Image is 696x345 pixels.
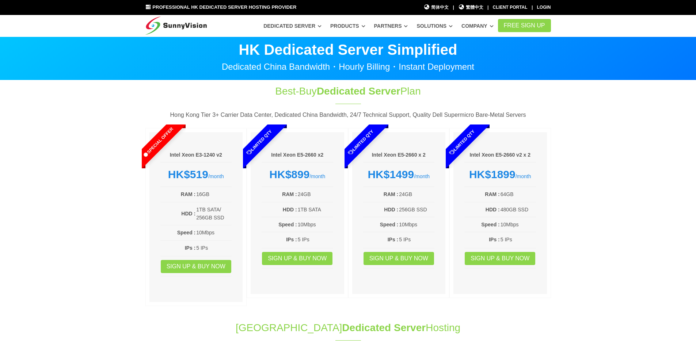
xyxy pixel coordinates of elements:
td: 10Mbps [196,228,232,237]
b: Speed : [380,222,399,227]
a: Products [330,19,365,32]
td: 480GB SSD [500,205,536,214]
strong: HK$1899 [469,168,516,180]
a: FREE Sign Up [498,19,551,32]
a: Dedicated Server [263,19,322,32]
b: HDD : [283,207,297,212]
li: | [487,4,488,11]
p: Dedicated China Bandwidth・Hourly Billing・Instant Deployment [145,62,551,71]
span: Limited Qty [431,112,493,173]
td: 16GB [196,190,232,199]
td: 10Mbps [399,220,434,229]
h1: [GEOGRAPHIC_DATA] Hosting [145,321,551,335]
b: IPs : [388,237,399,242]
span: Special Offer [127,112,189,173]
td: 5 IPs [399,235,434,244]
td: 10Mbps [500,220,536,229]
a: Client Portal [493,5,528,10]
li: | [453,4,454,11]
a: Sign up & Buy Now [364,252,434,265]
span: Dedicated Server [342,322,426,333]
li: | [532,4,533,11]
a: Sign up & Buy Now [262,252,332,265]
b: HDD : [384,207,398,212]
td: 5 IPs [297,235,333,244]
div: /month [262,168,333,181]
p: HK Dedicated Server Simplified [145,42,551,57]
b: RAM : [181,191,195,197]
span: Professional HK Dedicated Server Hosting Provider [152,4,296,10]
b: HDD : [181,211,195,216]
div: /month [160,168,232,181]
b: RAM : [282,191,297,197]
a: Login [537,5,551,10]
b: HDD : [486,207,500,212]
b: IPs : [185,245,196,251]
p: Hong Kong Tier 3+ Carrier Data Center, Dedicated China Bandwidth, 24/7 Technical Support, Quality... [145,110,551,120]
a: 繁體中文 [458,4,483,11]
div: /month [464,168,536,181]
td: 1TB SATA/ 256GB SSD [196,205,232,222]
h6: Intel Xeon E5-2660 x 2 [363,152,435,159]
span: Limited Qty [229,112,290,173]
a: Solutions [417,19,453,32]
strong: HK$899 [269,168,309,180]
a: Sign up & Buy Now [161,260,231,273]
h6: Intel Xeon E5-2660 x2 [262,152,333,159]
b: RAM : [384,191,398,197]
td: 10Mbps [297,220,333,229]
a: Sign up & Buy Now [465,252,535,265]
span: Dedicated Server [317,85,400,97]
strong: HK$1499 [368,168,414,180]
span: Limited Qty [330,112,391,173]
b: RAM : [485,191,499,197]
h1: Best-Buy Plan [227,84,470,98]
b: Speed : [481,222,500,227]
h6: Intel Xeon E5-2660 v2 x 2 [464,152,536,159]
td: 24GB [399,190,434,199]
div: /month [363,168,435,181]
b: Speed : [278,222,297,227]
td: 24GB [297,190,333,199]
td: 1TB SATA [297,205,333,214]
td: 5 IPs [196,244,232,252]
td: 5 IPs [500,235,536,244]
a: 简体中文 [424,4,449,11]
h6: Intel Xeon E3-1240 v2 [160,152,232,159]
b: IPs : [286,237,297,242]
a: Company [461,19,494,32]
a: Partners [374,19,408,32]
b: Speed : [177,230,196,235]
td: 256GB SSD [399,205,434,214]
strong: HK$519 [168,168,208,180]
td: 64GB [500,190,536,199]
b: IPs : [489,237,500,242]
